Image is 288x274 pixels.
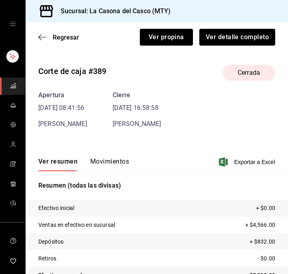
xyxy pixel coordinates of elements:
div: Cierre [113,90,161,100]
button: Ver detalle completo [199,29,275,46]
p: Retiros [38,254,56,263]
p: + $0.00 [256,204,275,212]
p: Ventas en efectivo en sucursal [38,221,115,229]
p: Resumen (todas las divisas) [38,181,275,190]
p: - $0.00 [258,254,275,263]
button: Movimientos [90,158,129,171]
time: [DATE] 08:41:56 [38,103,87,113]
p: + $832.00 [250,238,275,246]
span: [PERSON_NAME] [38,120,87,128]
button: Ver propina [140,29,193,46]
span: Cerrada [233,68,265,78]
h3: Sucursal: La Casona del Casco (MTY) [54,6,171,16]
button: Regresar [38,34,79,41]
button: open drawer [10,21,16,27]
button: Ver resumen [38,158,77,171]
span: Regresar [53,34,79,41]
time: [DATE] 16:58:58 [113,103,161,113]
div: navigation tabs [38,158,129,171]
div: Corte de caja #389 [38,65,106,77]
p: Efectivo inicial [38,204,74,212]
span: [PERSON_NAME] [113,120,161,128]
div: Apertura [38,90,87,100]
button: Exportar a Excel [220,157,275,167]
p: + $4,566.00 [245,221,275,229]
p: Depósitos [38,238,64,246]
